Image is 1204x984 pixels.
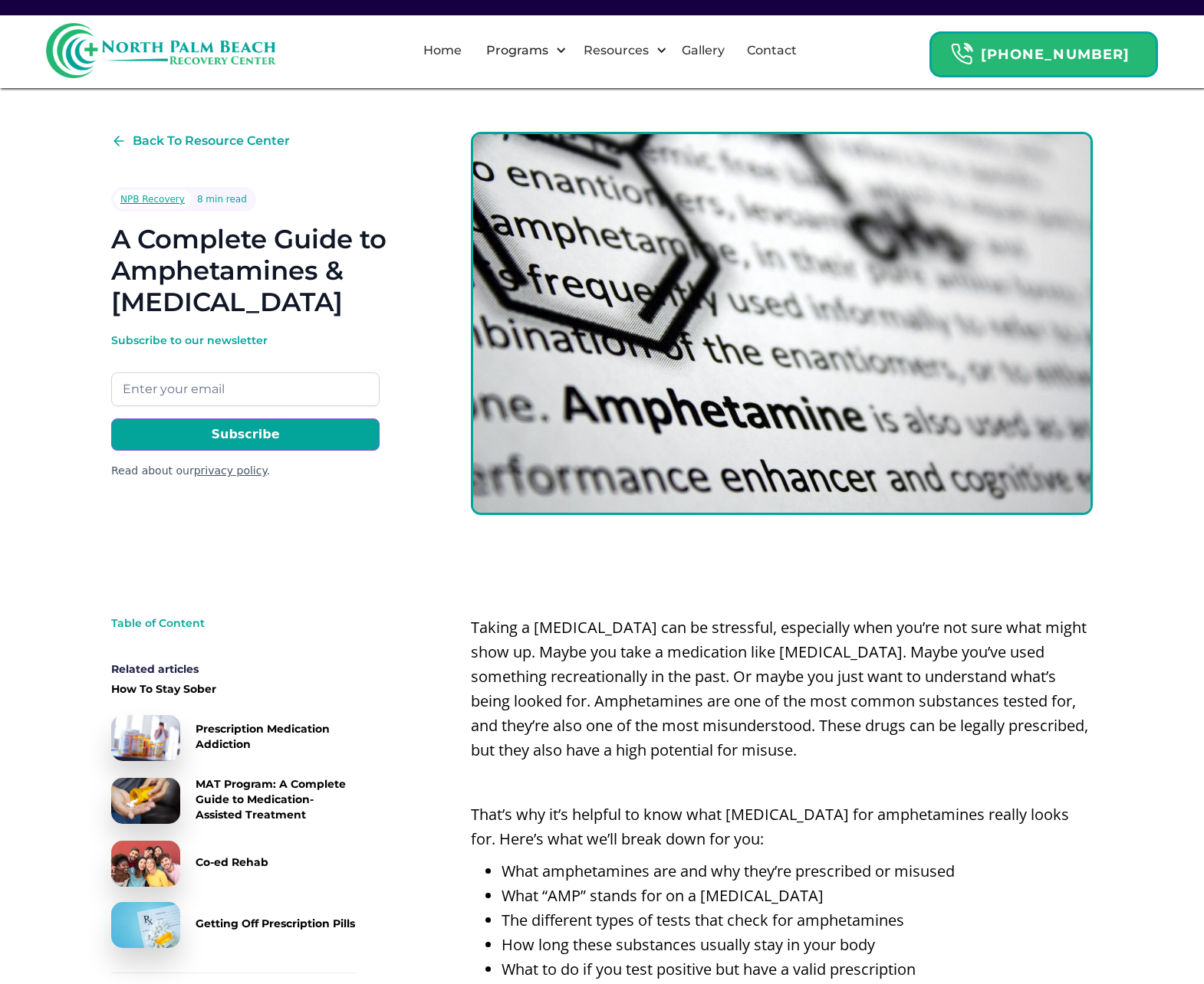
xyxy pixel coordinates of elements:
img: Header Calendar Icons [950,42,973,66]
div: Resources [571,26,671,75]
a: Back To Resource Center [111,132,290,150]
div: Table of Content [111,615,357,631]
form: Email Form [111,333,380,479]
div: Back To Resource Center [133,132,290,150]
a: How To Stay Sober [111,681,357,700]
li: How long these substances usually stay in your body [502,933,1093,957]
p: Taking a [MEDICAL_DATA] can be stressful, especially when you’re not sure what might show up. May... [471,615,1093,763]
div: Read about our . [111,463,380,479]
div: Programs [482,41,552,60]
li: What to do if you test positive but have a valid prescription [502,957,1093,982]
a: Contact [738,26,806,75]
a: Header Calendar Icons[PHONE_NUMBER] [929,24,1158,77]
h1: A Complete Guide to Amphetamines & [MEDICAL_DATA] [111,224,422,317]
div: Co-ed Rehab [196,854,268,870]
div: Prescription Medication Addiction [196,721,357,752]
a: Gallery [673,26,734,75]
a: Home [414,26,471,75]
div: MAT Program: A Complete Guide to Medication-Assisted Treatment [196,776,357,822]
li: What “AMP” stands for on a [MEDICAL_DATA] [502,884,1093,908]
div: Related articles [111,661,357,677]
div: Programs [473,26,571,75]
a: privacy policy [194,464,267,477]
a: Prescription Medication Addiction [111,715,357,761]
strong: [PHONE_NUMBER] [981,46,1130,63]
li: The different types of tests that check for amphetamines [502,908,1093,933]
div: Getting Off Prescription Pills [196,916,355,931]
div: NPB Recovery [120,192,185,207]
a: Getting Off Prescription Pills [111,902,357,948]
a: MAT Program: A Complete Guide to Medication-Assisted Treatment [111,776,357,825]
input: Enter your email [111,372,380,406]
p: That’s why it’s helpful to know what [MEDICAL_DATA] for amphetamines really looks for. Here’s wha... [471,802,1093,851]
p: ‍ [471,770,1093,795]
div: How To Stay Sober [111,681,216,697]
a: NPB Recovery [114,190,191,208]
input: Subscribe [111,418,380,451]
div: 8 min read [197,192,247,207]
div: Resources [580,41,653,60]
li: What amphetamines are and why they’re prescribed or misused [502,859,1093,884]
a: Co-ed Rehab [111,841,357,887]
div: Subscribe to our newsletter [111,333,380,348]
